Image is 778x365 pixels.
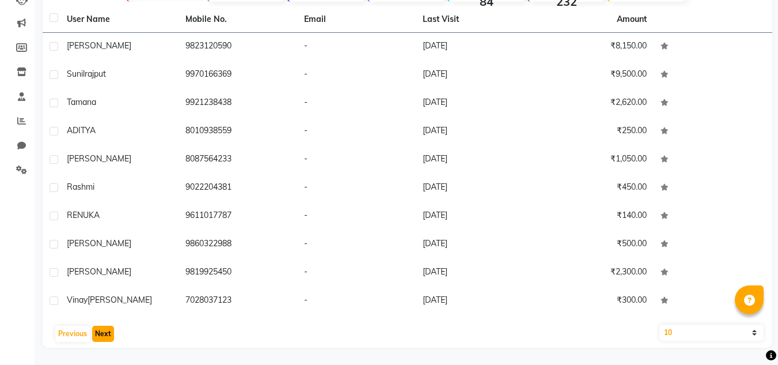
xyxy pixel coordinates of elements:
span: vinay [67,295,88,305]
td: ₹8,150.00 [535,33,654,61]
td: ₹300.00 [535,287,654,315]
th: Amount [610,6,654,32]
td: [DATE] [416,174,534,202]
td: 8087564233 [179,146,297,174]
td: ₹500.00 [535,231,654,259]
td: 9819925450 [179,259,297,287]
td: 7028037123 [179,287,297,315]
td: 9022204381 [179,174,297,202]
td: [DATE] [416,231,534,259]
td: [DATE] [416,146,534,174]
td: 9970166369 [179,61,297,89]
span: rajput [85,69,106,79]
td: [DATE] [416,33,534,61]
td: ₹9,500.00 [535,61,654,89]
button: Previous [55,326,90,342]
td: - [297,174,416,202]
td: [DATE] [416,202,534,231]
td: 9921238438 [179,89,297,118]
td: ₹1,050.00 [535,146,654,174]
td: [DATE] [416,118,534,146]
th: User Name [60,6,179,33]
button: Next [92,326,114,342]
th: Mobile No. [179,6,297,33]
td: 9611017787 [179,202,297,231]
td: - [297,231,416,259]
td: 9823120590 [179,33,297,61]
td: - [297,61,416,89]
td: - [297,146,416,174]
td: ₹250.00 [535,118,654,146]
span: [PERSON_NAME] [67,266,131,277]
td: ₹140.00 [535,202,654,231]
td: ₹450.00 [535,174,654,202]
span: [PERSON_NAME] [67,40,131,51]
td: - [297,287,416,315]
span: rashmi [67,182,94,192]
td: - [297,33,416,61]
td: 9860322988 [179,231,297,259]
td: [DATE] [416,259,534,287]
span: RENUKA [67,210,100,220]
span: sunil [67,69,85,79]
td: ₹2,300.00 [535,259,654,287]
td: - [297,259,416,287]
span: tamana [67,97,96,107]
th: Last Visit [416,6,534,33]
td: [DATE] [416,287,534,315]
td: - [297,202,416,231]
span: [PERSON_NAME] [67,238,131,249]
span: [PERSON_NAME] [88,295,152,305]
td: [DATE] [416,89,534,118]
td: - [297,118,416,146]
th: Email [297,6,416,33]
td: - [297,89,416,118]
td: 8010938559 [179,118,297,146]
span: [PERSON_NAME] [67,153,131,164]
td: [DATE] [416,61,534,89]
td: ₹2,620.00 [535,89,654,118]
span: ADITYA [67,125,96,136]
